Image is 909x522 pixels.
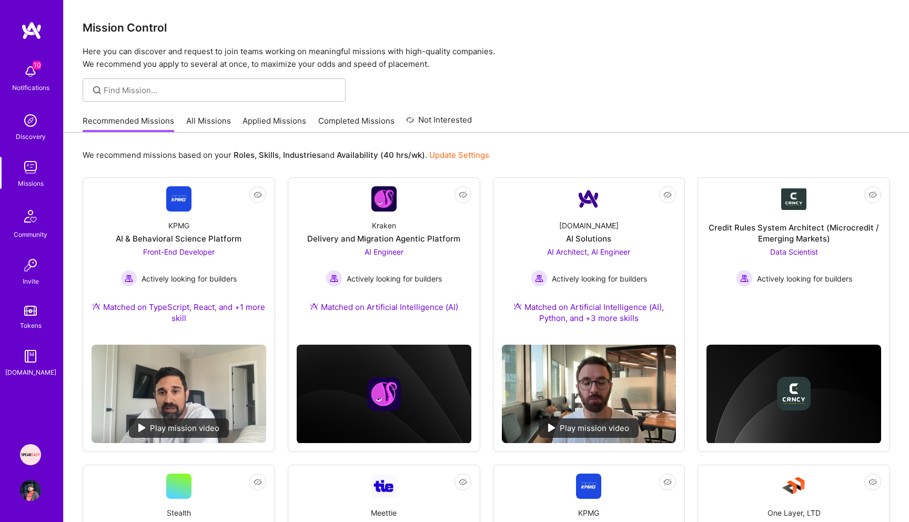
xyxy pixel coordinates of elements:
div: One Layer, LTD [767,507,821,518]
div: Stealth [167,507,191,518]
i: icon EyeClosed [868,190,877,199]
img: Company Logo [371,475,397,497]
i: icon EyeClosed [663,190,672,199]
img: Company logo [367,377,401,411]
img: Actively looking for builders [120,270,137,287]
b: Availability (40 hrs/wk) [337,150,425,160]
img: Company Logo [576,186,601,212]
img: logo [21,21,42,40]
img: teamwork [20,157,41,178]
span: Data Scientist [770,247,818,256]
img: Speakeasy: Software Engineer to help Customers write custom functions [20,444,41,465]
div: Matched on Artificial Intelligence (AI), Python, and +3 more skills [502,302,676,324]
div: Discovery [16,131,46,142]
img: Actively looking for builders [531,270,548,287]
p: We recommend missions based on your , , and . [83,149,489,160]
div: Meettie [371,507,397,518]
b: Roles [234,150,255,160]
span: AI Architect, AI Engineer [547,247,630,256]
img: No Mission [92,345,266,443]
div: Play mission video [539,418,639,438]
img: Ateam Purple Icon [310,302,318,310]
i: icon EyeClosed [459,190,467,199]
a: Applied Missions [243,115,306,133]
img: discovery [20,110,41,131]
a: Company LogoCredit Rules System Architect (Microcredit / Emerging Markets)Data Scientist Actively... [706,186,881,310]
img: Actively looking for builders [736,270,753,287]
a: Recommended Missions [83,115,174,133]
img: Company Logo [781,188,806,210]
i: icon SearchGrey [91,84,103,96]
div: Invite [23,276,39,287]
img: play [548,424,555,432]
div: Matched on TypeScript, React, and +1 more skill [92,302,266,324]
img: Company Logo [166,186,191,212]
b: Skills [259,150,279,160]
div: Matched on Artificial Intelligence (AI) [310,302,458,313]
img: No Mission [502,345,676,443]
img: tokens [24,306,37,316]
img: play [138,424,146,432]
img: Company Logo [371,186,397,212]
a: Company LogoKPMGAI & Behavioral Science PlatformFront-End Developer Actively looking for builders... [92,186,266,336]
span: Actively looking for builders [552,273,647,284]
a: Update Settings [429,150,489,160]
p: Here you can discover and request to join teams working on meaningful missions with high-quality ... [83,45,890,71]
span: Front-End Developer [143,247,215,256]
i: icon EyeClosed [254,478,262,486]
div: Tokens [20,320,42,331]
img: Company logo [777,377,811,410]
div: Credit Rules System Architect (Microcredit / Emerging Markets) [706,222,881,244]
i: icon EyeClosed [868,478,877,486]
a: All Missions [186,115,231,133]
a: Company LogoKrakenDelivery and Migration Agentic PlatformAI Engineer Actively looking for builder... [297,186,471,325]
i: icon EyeClosed [663,478,672,486]
a: Completed Missions [318,115,395,133]
div: AI Solutions [566,233,611,244]
div: [DOMAIN_NAME] [559,220,619,231]
a: Company Logo[DOMAIN_NAME]AI SolutionsAI Architect, AI Engineer Actively looking for buildersActiv... [502,186,676,336]
div: Delivery and Migration Agentic Platform [307,233,460,244]
img: Actively looking for builders [326,270,342,287]
img: Ateam Purple Icon [513,302,522,310]
a: Not Interested [406,114,472,133]
span: Actively looking for builders [347,273,442,284]
a: Speakeasy: Software Engineer to help Customers write custom functions [17,444,44,465]
img: Company Logo [781,474,806,499]
span: AI Engineer [365,247,403,256]
img: cover [297,345,471,444]
img: cover [706,345,881,444]
span: Actively looking for builders [757,273,852,284]
a: User Avatar [17,480,44,501]
div: KPMG [578,507,599,518]
img: Invite [20,255,41,276]
div: AI & Behavioral Science Platform [116,233,241,244]
i: icon EyeClosed [254,190,262,199]
i: icon EyeClosed [459,478,467,486]
img: Company Logo [576,474,601,499]
img: Ateam Purple Icon [92,302,100,310]
img: Community [18,204,43,229]
div: Missions [18,178,44,189]
div: Community [14,229,47,240]
h3: Mission Control [83,21,890,34]
div: KPMG [168,220,189,231]
b: Industries [283,150,321,160]
input: Find Mission... [104,85,338,96]
div: [DOMAIN_NAME] [5,367,56,378]
img: guide book [20,346,41,367]
img: User Avatar [20,480,41,501]
div: Kraken [372,220,396,231]
div: Play mission video [129,418,229,438]
span: Actively looking for builders [142,273,237,284]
